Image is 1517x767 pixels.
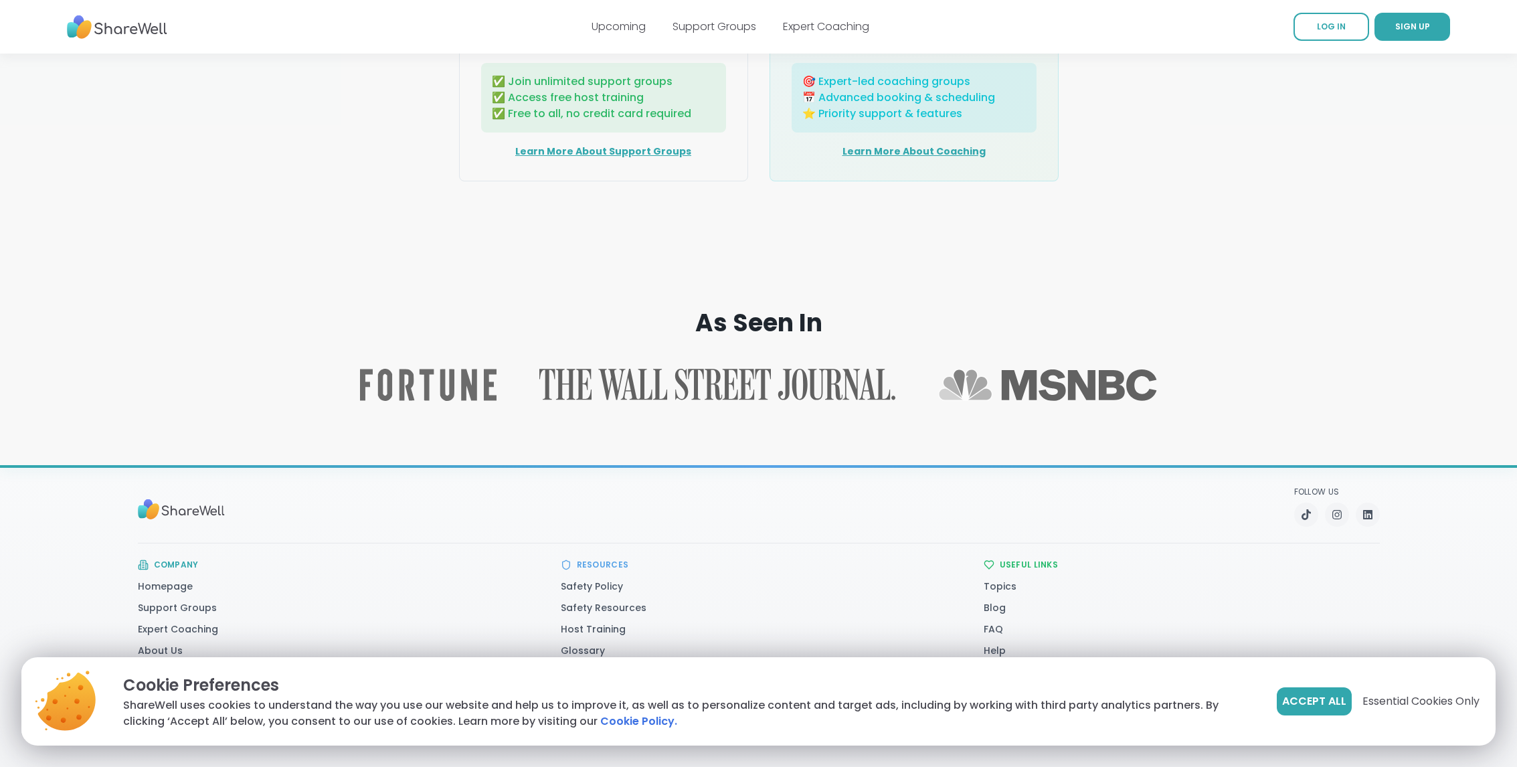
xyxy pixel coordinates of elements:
span: LOG IN [1317,21,1346,32]
h3: Resources [577,560,629,570]
a: Safety Resources [561,601,646,614]
img: Fortune logo [360,369,497,401]
a: Learn More About Support Groups [515,145,691,158]
a: LOG IN [1293,13,1369,41]
p: ✅ Join unlimited support groups ✅ Access free host training ✅ Free to all, no credit card required [492,74,715,122]
h2: As Seen In [127,310,1391,337]
p: ShareWell uses cookies to understand the way you use our website and help us to improve it, as we... [123,697,1255,730]
a: Read ShareWell coverage in MSNBC [938,369,1158,401]
a: LinkedIn [1356,503,1380,527]
h3: Company [154,560,199,570]
a: Safety Policy [561,580,623,593]
p: Cookie Preferences [123,673,1255,697]
p: 🎯 Expert-led coaching groups 📅 Advanced booking & scheduling ⭐ Priority support & features [802,74,1026,122]
a: Support Groups [138,601,217,614]
span: Accept All [1282,693,1346,709]
a: Homepage [138,580,193,593]
h3: Useful Links [1000,560,1059,570]
a: Topics [984,580,1016,593]
a: Upcoming [592,19,646,34]
a: About Us [138,644,183,657]
span: Essential Cookies Only [1362,693,1480,709]
a: Cookie Policy. [600,713,677,730]
a: Glossary [561,644,605,657]
a: Expert Coaching [138,622,218,636]
a: Learn More About Coaching [842,145,986,158]
a: Instagram [1325,503,1349,527]
a: FAQ [984,622,1003,636]
button: Accept All [1277,687,1352,715]
span: SIGN UP [1395,21,1430,32]
p: Follow Us [1294,487,1380,497]
a: Host Training [561,622,626,636]
a: SIGN UP [1374,13,1450,41]
a: Blog [984,601,1006,614]
img: ShareWell Nav Logo [67,9,167,46]
a: Read ShareWell coverage in The Wall Street Journal [539,369,895,401]
a: Support Groups [673,19,756,34]
img: The Wall Street Journal logo [539,369,895,401]
img: MSNBC logo [938,369,1158,401]
a: TikTok [1294,503,1318,527]
img: Sharewell [138,493,225,526]
a: Expert Coaching [783,19,869,34]
a: Read ShareWell coverage in Fortune [360,369,497,401]
a: Help [984,644,1006,657]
